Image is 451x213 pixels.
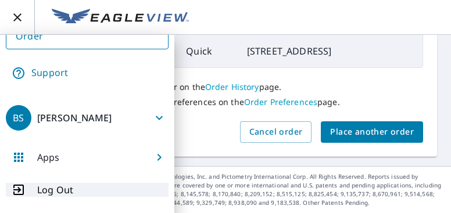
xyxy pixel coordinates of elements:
[205,81,259,92] a: Order History
[52,9,189,26] img: EV Logo
[101,172,445,207] p: © 2025 Eagle View Technologies, Inc. and Pictometry International Corp. All Rights Reserved. Repo...
[37,150,60,164] p: Apps
[249,125,303,139] span: Cancel order
[330,125,414,139] span: Place another order
[244,96,317,107] a: Order Preferences
[177,35,237,67] td: Quick
[6,23,169,49] a: Order
[37,183,73,197] p: Log Out
[238,35,348,67] td: [STREET_ADDRESS]
[6,59,169,88] a: Support
[28,97,423,107] p: You can update and set your order preferences on the page.
[6,105,31,131] div: BS
[6,104,169,132] button: BS[PERSON_NAME]
[6,143,169,171] button: Apps
[6,183,169,197] button: Log Out
[37,111,112,124] p: [PERSON_NAME]
[28,82,423,92] p: You can track the status of your order on the page.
